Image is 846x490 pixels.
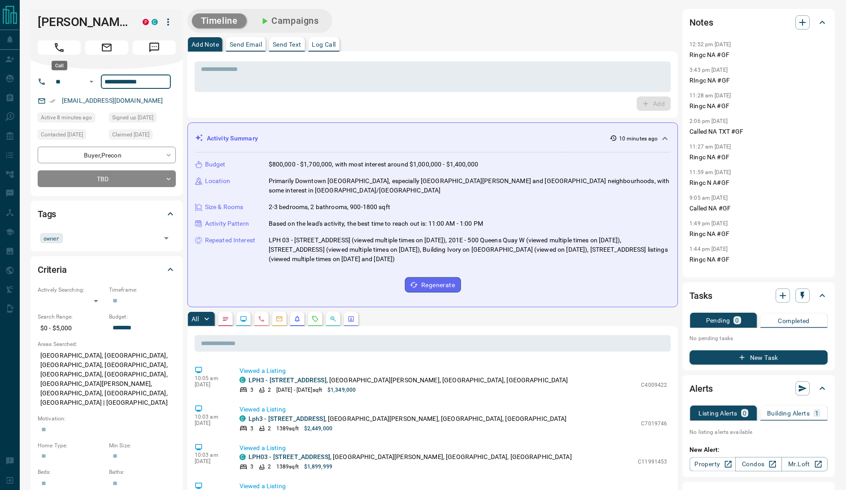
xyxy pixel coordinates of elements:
p: New Alert: [690,445,828,455]
svg: Notes [222,315,229,323]
p: All [192,316,199,322]
p: $1,899,999 [304,463,332,471]
a: Property [690,457,736,472]
p: 1389 sqft [276,463,299,471]
p: Ringc NA #GF [690,101,828,111]
h2: Alerts [690,381,713,396]
h2: Tasks [690,289,712,303]
p: 12:52 pm [DATE] [690,41,731,48]
p: Location [205,176,230,186]
button: Regenerate [405,277,461,293]
a: [EMAIL_ADDRESS][DOMAIN_NAME] [62,97,163,104]
p: [DATE] [195,459,226,465]
p: Areas Searched: [38,340,176,348]
div: Tags [38,203,176,225]
div: property.ca [143,19,149,25]
p: Viewed a Listing [240,366,667,376]
h2: Tags [38,207,56,221]
p: 9:05 am [DATE] [690,195,728,201]
div: Alerts [690,378,828,399]
p: Send Text [273,41,301,48]
p: LPH 03 - [STREET_ADDRESS] (viewed multiple times on [DATE]), 201E - 500 Queens Quay W (viewed mul... [269,236,671,264]
p: Log Call [312,41,336,48]
p: Listing Alerts [699,410,738,416]
p: [DATE] [195,420,226,426]
p: Called NA #GF [690,204,828,213]
button: New Task [690,350,828,365]
p: Ringc NA #GF [690,229,828,239]
p: Ringc N A#GF [690,178,828,188]
p: 3 [250,463,253,471]
p: 10:03 am [195,414,226,420]
p: $800,000 - $1,700,000, with most interest around $1,000,000 - $1,400,000 [269,160,478,169]
p: 10:03 am [195,452,226,459]
p: Actively Searching: [38,286,105,294]
p: 10:05 am [195,375,226,381]
h2: Criteria [38,262,67,277]
svg: Opportunities [330,315,337,323]
p: Baths: [109,468,176,477]
p: 11:27 am [DATE] [690,144,731,150]
p: 2:06 pm [DATE] [690,118,728,124]
span: Signed up [DATE] [112,113,153,122]
p: 1:44 pm [DATE] [690,246,728,252]
p: Activity Pattern [205,219,249,228]
p: Ringc NA #GF [690,50,828,60]
p: Called NA TXT #GF [690,127,828,136]
p: [DATE] [195,381,226,388]
p: 1:49 pm [DATE] [690,220,728,227]
p: Viewed a Listing [240,405,667,414]
p: Based on the lead's activity, the best time to reach out is: 11:00 AM - 1:00 PM [269,219,483,228]
p: 3:43 pm [DATE] [690,67,728,73]
p: Repeated Interest [205,236,255,245]
p: Size & Rooms [205,202,244,212]
p: , [GEOGRAPHIC_DATA][PERSON_NAME], [GEOGRAPHIC_DATA], [GEOGRAPHIC_DATA] [249,376,568,385]
div: Buyer , Precon [38,147,176,163]
p: [DATE] - [DATE] sqft [276,386,322,394]
div: Mon Feb 17 2014 [109,113,176,125]
p: 2-3 bedrooms, 2 bathrooms, 900-1800 sqft [269,202,390,212]
p: 3 [250,386,253,394]
p: , [GEOGRAPHIC_DATA][PERSON_NAME], [GEOGRAPHIC_DATA], [GEOGRAPHIC_DATA] [249,414,567,424]
button: Open [86,76,97,87]
h2: Notes [690,15,713,30]
p: $1,349,000 [327,386,356,394]
span: owner [44,234,60,243]
p: C4009422 [641,381,667,389]
svg: Requests [312,315,319,323]
button: Timeline [192,13,247,28]
p: 10 minutes ago [619,135,658,143]
p: RIngc NA #GF [690,76,828,85]
p: 2 [268,424,271,433]
div: Tasks [690,285,828,306]
p: Min Size: [109,442,176,450]
p: Viewed a Listing [240,443,667,453]
span: Active 8 minutes ago [41,113,92,122]
p: Ringc NA #GF [690,153,828,162]
p: Budget [205,160,226,169]
p: Send Email [230,41,262,48]
div: Tue Oct 14 2025 [38,113,105,125]
div: Call [52,61,67,70]
p: Budget: [109,313,176,321]
div: Mon Jan 06 2025 [109,130,176,142]
p: $2,449,000 [304,424,332,433]
div: condos.ca [240,377,246,383]
p: Primarily Downtown [GEOGRAPHIC_DATA], especially [GEOGRAPHIC_DATA][PERSON_NAME] and [GEOGRAPHIC_D... [269,176,671,195]
div: Activity Summary10 minutes ago [195,130,671,147]
div: condos.ca [152,19,158,25]
p: Activity Summary [207,134,258,143]
p: Building Alerts [768,410,810,416]
p: Completed [778,318,810,324]
p: 0 [736,317,739,324]
p: Beds: [38,468,105,477]
p: [GEOGRAPHIC_DATA], [GEOGRAPHIC_DATA], [GEOGRAPHIC_DATA], [GEOGRAPHIC_DATA], [GEOGRAPHIC_DATA], [G... [38,348,176,410]
div: condos.ca [240,454,246,460]
span: Claimed [DATE] [112,130,149,139]
a: LPH03 - [STREET_ADDRESS] [249,454,330,461]
p: Motivation: [38,415,176,423]
svg: Listing Alerts [294,315,301,323]
div: TBD [38,171,176,187]
p: Search Range: [38,313,105,321]
h1: [PERSON_NAME] [38,15,129,29]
